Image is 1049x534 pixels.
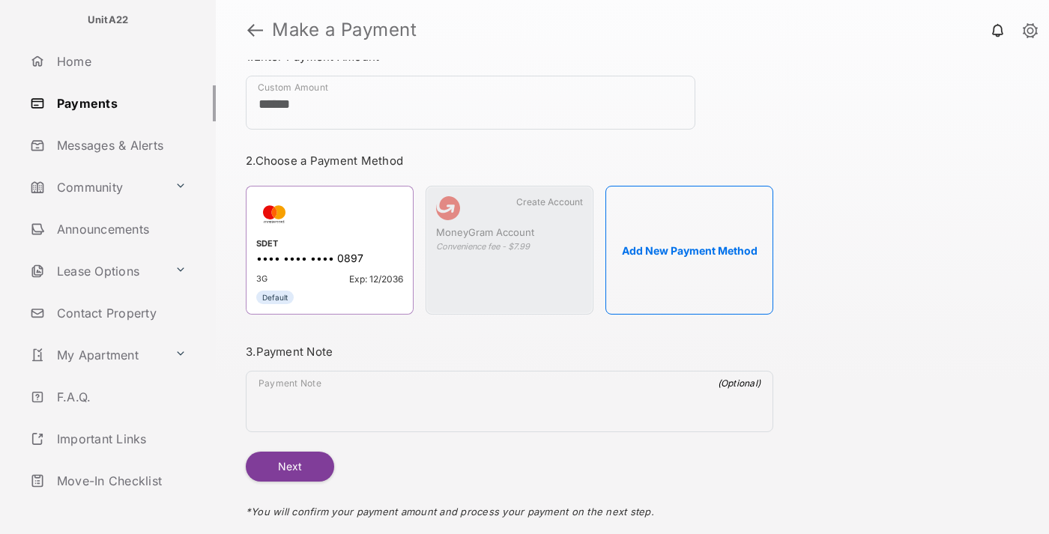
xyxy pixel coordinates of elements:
div: Convenience fee - $7.99 [436,241,583,252]
a: Important Links [24,421,193,457]
a: Contact Property [24,295,216,331]
a: My Apartment [24,337,169,373]
h3: 3. Payment Note [246,345,773,359]
button: Next [246,452,334,482]
h3: 2. Choose a Payment Method [246,154,773,168]
a: Announcements [24,211,216,247]
button: Add New Payment Method [605,186,773,315]
a: F.A.Q. [24,379,216,415]
div: SDET [256,238,403,252]
a: Community [24,169,169,205]
span: 3G [256,273,267,285]
div: * You will confirm your payment amount and process your payment on the next step. [246,482,773,533]
a: Payments [24,85,216,121]
div: •••• •••• •••• 0897 [256,252,403,267]
span: Exp: 12/2036 [349,273,403,285]
a: Move-In Checklist [24,463,216,499]
a: Home [24,43,216,79]
strong: Make a Payment [272,21,417,39]
a: Lease Options [24,253,169,289]
p: UnitA22 [88,13,129,28]
a: Messages & Alerts [24,127,216,163]
div: MoneyGram Account [436,226,583,241]
div: SDET•••• •••• •••• 08973GExp: 12/2036Default [246,186,414,315]
span: Create Account [516,196,583,207]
